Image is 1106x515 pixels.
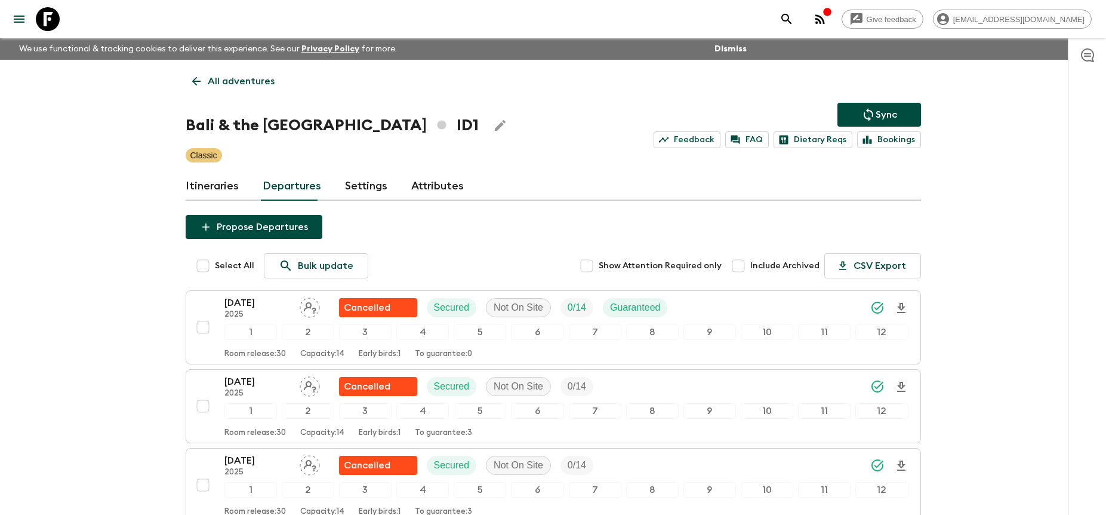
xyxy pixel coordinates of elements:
a: All adventures [186,69,281,93]
div: 9 [683,482,736,498]
a: Feedback [654,131,720,148]
div: 4 [396,324,449,340]
button: Edit Adventure Title [488,114,512,137]
p: Room release: 30 [224,428,286,438]
svg: Download Onboarding [894,301,908,315]
div: 6 [511,403,563,419]
p: [DATE] [224,375,290,389]
p: Secured [434,379,470,394]
div: [EMAIL_ADDRESS][DOMAIN_NAME] [933,10,1092,29]
a: Bookings [857,131,921,148]
div: 7 [569,324,621,340]
button: Dismiss [711,41,750,57]
button: [DATE]2025Assign pack leaderFlash Pack cancellationSecuredNot On SiteTrip Fill123456789101112Room... [186,369,921,443]
p: 2025 [224,310,290,320]
div: 2 [282,482,334,498]
div: 10 [741,403,793,419]
div: 3 [339,482,392,498]
span: Select All [215,260,254,272]
div: Trip Fill [560,377,593,396]
button: search adventures [775,7,799,31]
div: 3 [339,403,392,419]
p: Not On Site [494,458,543,473]
div: 7 [569,403,621,419]
button: Propose Departures [186,215,322,239]
span: Show Attention Required only [599,260,722,272]
span: Assign pack leader [300,459,320,468]
div: 6 [511,324,563,340]
p: Early birds: 1 [359,350,400,359]
div: 11 [798,324,851,340]
div: Secured [427,377,477,396]
div: 1 [224,482,277,498]
p: Guaranteed [610,301,661,315]
div: 12 [855,324,908,340]
a: Dietary Reqs [774,131,852,148]
div: Not On Site [486,377,551,396]
p: Not On Site [494,301,543,315]
div: Trip Fill [560,456,593,475]
div: 5 [454,324,506,340]
p: Room release: 30 [224,350,286,359]
a: Attributes [411,172,464,201]
span: [EMAIL_ADDRESS][DOMAIN_NAME] [947,15,1091,24]
div: 1 [224,324,277,340]
p: Cancelled [344,458,390,473]
p: Not On Site [494,379,543,394]
div: 5 [454,482,506,498]
div: Secured [427,456,477,475]
div: Secured [427,298,477,317]
div: 3 [339,324,392,340]
p: All adventures [208,74,275,88]
p: We use functional & tracking cookies to deliver this experience. See our for more. [14,38,402,60]
p: [DATE] [224,453,290,468]
div: 8 [626,324,679,340]
button: CSV Export [824,253,921,278]
div: Flash Pack cancellation [339,456,417,475]
p: 0 / 14 [568,301,586,315]
button: [DATE]2025Assign pack leaderFlash Pack cancellationSecuredNot On SiteTrip FillGuaranteed123456789... [186,290,921,364]
p: 2025 [224,468,290,477]
span: Include Archived [750,260,820,272]
a: Bulk update [264,253,368,278]
a: Give feedback [842,10,923,29]
div: 11 [798,482,851,498]
a: Settings [345,172,387,201]
div: 8 [626,403,679,419]
svg: Synced Successfully [870,379,885,394]
a: FAQ [725,131,769,148]
div: 12 [855,482,908,498]
p: Capacity: 14 [300,428,344,438]
p: Cancelled [344,379,390,394]
div: Flash Pack cancellation [339,377,417,396]
svg: Download Onboarding [894,459,908,473]
div: 2 [282,403,334,419]
span: Assign pack leader [300,380,320,390]
svg: Synced Successfully [870,301,885,315]
div: 9 [683,324,736,340]
p: Secured [434,458,470,473]
a: Privacy Policy [301,45,359,53]
div: 8 [626,482,679,498]
div: 4 [396,403,449,419]
p: To guarantee: 0 [415,350,472,359]
p: 2025 [224,389,290,398]
svg: Synced Successfully [870,458,885,473]
p: Sync [876,108,897,122]
div: Flash Pack cancellation [339,298,417,317]
button: menu [7,7,31,31]
p: To guarantee: 3 [415,428,472,438]
a: Departures [263,172,321,201]
div: Trip Fill [560,298,593,317]
p: Secured [434,301,470,315]
div: 11 [798,403,851,419]
p: Early birds: 1 [359,428,400,438]
span: Assign pack leader [300,301,320,311]
div: Not On Site [486,298,551,317]
span: Give feedback [860,15,923,24]
div: 10 [741,482,793,498]
p: Bulk update [298,259,353,273]
div: 10 [741,324,793,340]
div: 6 [511,482,563,498]
div: 4 [396,482,449,498]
